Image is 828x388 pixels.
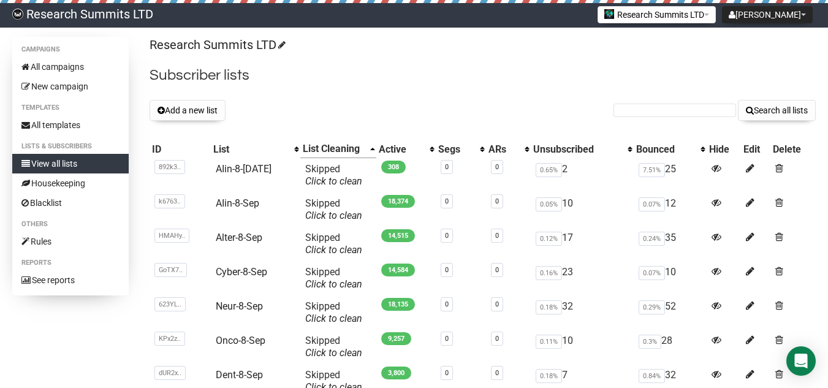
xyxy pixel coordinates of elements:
[12,57,129,77] a: All campaigns
[445,369,449,377] a: 0
[154,194,185,208] span: k6763..
[531,227,634,261] td: 17
[305,244,362,256] a: Click to clean
[305,210,362,221] a: Click to clean
[381,195,415,208] span: 18,374
[773,143,813,156] div: Delete
[531,192,634,227] td: 10
[305,313,362,324] a: Click to clean
[12,101,129,115] li: Templates
[741,140,770,158] th: Edit: No sort applied, sorting is disabled
[639,300,665,314] span: 0.29%
[636,143,694,156] div: Bounced
[634,192,707,227] td: 12
[381,367,411,379] span: 3,800
[216,335,265,346] a: Onco-8-Sep
[216,163,272,175] a: AIin-8-[DATE]
[634,158,707,193] td: 25
[634,295,707,330] td: 52
[634,140,707,158] th: Bounced: No sort applied, activate to apply an ascending sort
[12,217,129,232] li: Others
[634,227,707,261] td: 35
[536,335,562,349] span: 0.11%
[303,143,364,155] div: List Cleaning
[216,232,262,243] a: Alter-8-Sep
[154,229,189,243] span: HMAHy..
[639,335,661,349] span: 0.3%
[445,197,449,205] a: 0
[445,335,449,343] a: 0
[639,163,665,177] span: 7.51%
[216,300,263,312] a: Neur-8-Sep
[381,298,415,311] span: 18,135
[211,140,300,158] th: List: No sort applied, activate to apply an ascending sort
[445,163,449,171] a: 0
[495,369,499,377] a: 0
[154,160,185,174] span: 892k3..
[150,37,284,52] a: Research Summits LTD
[12,42,129,57] li: Campaigns
[531,158,634,193] td: 2
[305,266,362,290] span: Skipped
[495,163,499,171] a: 0
[150,64,816,86] h2: Subscriber lists
[216,266,267,278] a: Cyber-8-Sep
[604,9,614,19] img: 2.jpg
[486,140,530,158] th: ARs: No sort applied, activate to apply an ascending sort
[305,335,362,359] span: Skipped
[150,100,226,121] button: Add a new list
[154,297,186,311] span: 623YL..
[305,300,362,324] span: Skipped
[639,266,665,280] span: 0.07%
[305,232,362,256] span: Skipped
[738,100,816,121] button: Search all lists
[12,9,23,20] img: bccbfd5974049ef095ce3c15df0eef5a
[12,115,129,135] a: All templates
[536,163,562,177] span: 0.65%
[634,330,707,364] td: 28
[495,335,499,343] a: 0
[381,264,415,276] span: 14,584
[445,232,449,240] a: 0
[639,369,665,383] span: 0.84%
[381,161,406,173] span: 308
[531,330,634,364] td: 10
[495,197,499,205] a: 0
[536,197,562,211] span: 0.05%
[381,229,415,242] span: 14,515
[12,232,129,251] a: Rules
[154,366,186,380] span: dUR2x..
[436,140,486,158] th: Segs: No sort applied, activate to apply an ascending sort
[12,139,129,154] li: Lists & subscribers
[707,140,741,158] th: Hide: No sort applied, sorting is disabled
[305,163,362,187] span: Skipped
[154,332,185,346] span: KPx2z..
[376,140,436,158] th: Active: No sort applied, activate to apply an ascending sort
[531,261,634,295] td: 23
[536,266,562,280] span: 0.16%
[12,77,129,96] a: New campaign
[531,295,634,330] td: 32
[536,300,562,314] span: 0.18%
[770,140,816,158] th: Delete: No sort applied, sorting is disabled
[495,300,499,308] a: 0
[722,6,813,23] button: [PERSON_NAME]
[634,261,707,295] td: 10
[12,256,129,270] li: Reports
[216,197,259,209] a: AIin-8-Sep
[12,270,129,290] a: See reports
[786,346,816,376] div: Open Intercom Messenger
[152,143,208,156] div: ID
[12,193,129,213] a: Blacklist
[438,143,474,156] div: Segs
[709,143,739,156] div: Hide
[216,369,263,381] a: Dent-8-Sep
[154,263,187,277] span: GoTX7..
[12,173,129,193] a: Housekeeping
[639,232,665,246] span: 0.24%
[598,6,716,23] button: Research Summits LTD
[743,143,768,156] div: Edit
[305,175,362,187] a: Click to clean
[488,143,518,156] div: ARs
[639,197,665,211] span: 0.07%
